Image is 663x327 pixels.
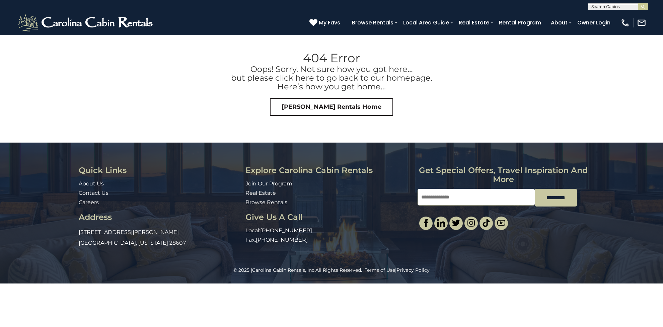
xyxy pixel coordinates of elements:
[15,267,648,273] p: All Rights Reserved. | |
[17,13,156,33] img: White-1-2.png
[270,98,393,116] a: [PERSON_NAME] Rentals Home
[349,17,397,28] a: Browse Rentals
[637,18,646,27] img: mail-regular-white.png
[252,267,315,273] a: Carolina Cabin Rentals, Inc.
[365,267,395,273] a: Terms of Use
[245,213,412,222] h3: Give Us A Call
[245,236,412,244] p: Fax:
[620,18,630,27] img: phone-regular-white.png
[396,267,430,273] a: Privacy Policy
[497,219,505,227] img: youtube-light.svg
[79,227,240,248] p: [STREET_ADDRESS][PERSON_NAME] [GEOGRAPHIC_DATA], [US_STATE] 28607
[79,199,99,206] a: Careers
[245,227,412,235] p: Local:
[455,17,493,28] a: Real Estate
[482,219,490,227] img: tiktok.svg
[496,17,544,28] a: Rental Program
[319,18,340,27] span: My Favs
[79,166,240,175] h3: Quick Links
[260,227,312,234] a: [PHONE_NUMBER]
[79,190,108,196] a: Contact Us
[574,17,614,28] a: Owner Login
[256,237,308,243] a: [PHONE_NUMBER]
[245,190,276,196] a: Real Estate
[467,219,475,227] img: instagram-single.svg
[437,219,445,227] img: linkedin-single.svg
[547,17,571,28] a: About
[79,213,240,222] h3: Address
[245,180,292,187] a: Join Our Program
[400,17,452,28] a: Local Area Guide
[79,180,104,187] a: About Us
[233,267,315,273] span: © 2025 |
[309,18,342,27] a: My Favs
[245,166,412,175] h3: Explore Carolina Cabin Rentals
[245,199,287,206] a: Browse Rentals
[418,166,589,184] h3: Get special offers, travel inspiration and more
[422,219,430,227] img: facebook-single.svg
[452,219,460,227] img: twitter-single.svg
